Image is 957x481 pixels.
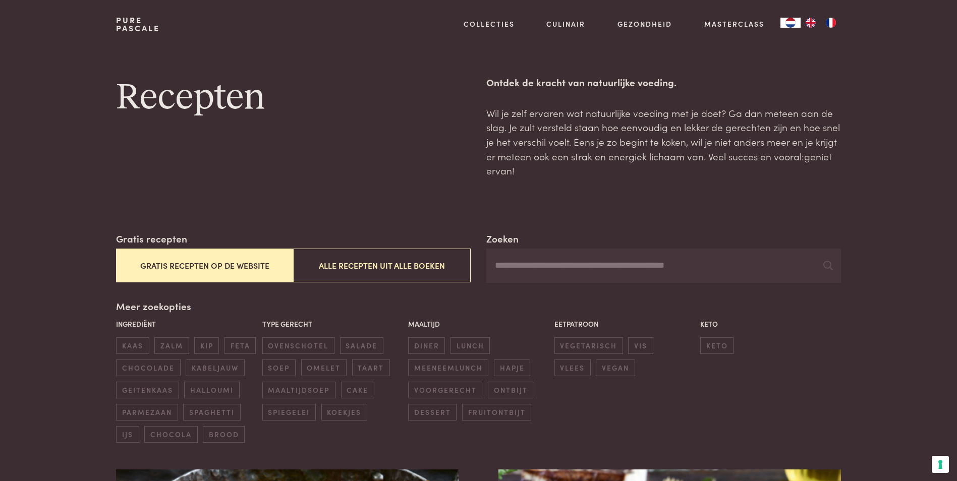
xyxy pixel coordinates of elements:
p: Keto [700,319,841,329]
span: koekjes [321,404,367,420]
aside: Language selected: Nederlands [780,18,841,28]
span: soep [262,359,296,376]
button: Uw voorkeuren voor toestemming voor trackingtechnologieën [932,456,949,473]
p: Maaltijd [408,319,549,329]
a: Collecties [464,19,515,29]
span: keto [700,337,734,354]
h1: Recepten [116,75,470,121]
span: salade [340,337,383,354]
span: vegan [596,359,635,376]
p: Type gerecht [262,319,403,329]
p: Ingrediënt [116,319,257,329]
span: voorgerecht [408,382,482,398]
span: lunch [451,337,490,354]
button: Alle recepten uit alle boeken [293,249,470,282]
a: NL [780,18,801,28]
span: kip [194,337,219,354]
span: fruitontbijt [462,404,531,420]
span: spiegelei [262,404,316,420]
span: meeneemlunch [408,359,488,376]
span: kabeljauw [186,359,244,376]
span: ijs [116,426,139,443]
span: ontbijt [488,382,533,398]
span: cake [341,382,374,398]
span: vegetarisch [554,337,623,354]
strong: Ontdek de kracht van natuurlijke voeding. [486,75,677,89]
label: Zoeken [486,231,519,246]
span: feta [224,337,256,354]
button: Gratis recepten op de website [116,249,293,282]
span: kaas [116,337,149,354]
span: omelet [301,359,347,376]
p: Wil je zelf ervaren wat natuurlijke voeding met je doet? Ga dan meteen aan de slag. Je zult verst... [486,106,840,178]
span: hapje [494,359,530,376]
a: PurePascale [116,16,160,32]
span: taart [352,359,390,376]
a: Masterclass [704,19,764,29]
span: chocolade [116,359,180,376]
span: dessert [408,404,457,420]
label: Gratis recepten [116,231,187,246]
span: vis [628,337,653,354]
ul: Language list [801,18,841,28]
a: EN [801,18,821,28]
span: geitenkaas [116,382,179,398]
span: brood [203,426,245,443]
a: FR [821,18,841,28]
a: Culinair [546,19,585,29]
span: spaghetti [183,404,240,420]
span: vlees [554,359,591,376]
a: Gezondheid [617,19,672,29]
p: Eetpatroon [554,319,695,329]
span: maaltijdsoep [262,382,335,398]
span: chocola [144,426,197,443]
span: diner [408,337,445,354]
span: parmezaan [116,404,178,420]
span: halloumi [184,382,239,398]
span: ovenschotel [262,337,334,354]
div: Language [780,18,801,28]
span: zalm [154,337,189,354]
